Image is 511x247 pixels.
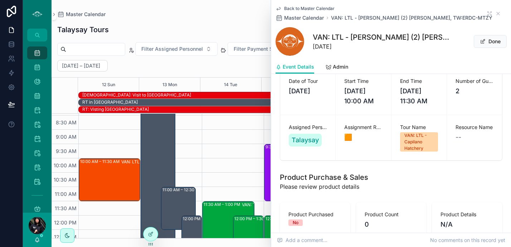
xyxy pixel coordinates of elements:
span: 9:30 AM [54,148,78,154]
div: 11:30 AM – 1:00 PM [204,202,242,207]
button: 13 Mon [162,78,177,92]
div: 11:00 AM – 12:30 PM [161,187,195,229]
a: Talaysay [289,134,322,147]
button: Done [474,35,507,48]
span: Event Details [283,63,314,70]
span: End Time [400,78,438,85]
span: Filter Assigned Personnel [141,45,203,53]
span: Number of Guests [456,78,493,85]
div: 9:30 AM – 11:30 AMVAN: ST & TO Blended (8) [PERSON_NAME], TW:FGWQ-BZVP [264,144,316,201]
span: Add a comment... [277,237,327,244]
span: [DATE] 10:00 AM [344,86,382,106]
span: Please review product details [280,182,368,191]
span: Admin [333,63,348,70]
span: 11:00 AM [53,191,78,197]
div: scrollable content [23,41,52,213]
span: Assigned Personnel [289,124,327,131]
a: Admin [326,60,348,75]
span: Master Calendar [284,14,324,21]
div: VAN: LTL - Capilano Hatchery [404,132,434,152]
h1: VAN: LTL - [PERSON_NAME] (2) [PERSON_NAME], TW:ERDC-MTZY [313,32,453,42]
a: Event Details [276,60,314,74]
img: App logo [31,9,43,20]
span: Filter Payment Status [234,45,285,53]
span: No comments on this record yet [430,237,505,244]
span: Tour Name [400,124,438,131]
div: RT: Visting [GEOGRAPHIC_DATA] [82,107,149,112]
div: No [293,219,298,226]
span: 12:00 PM [52,219,78,226]
a: Back to Master Calendar [276,6,335,11]
span: 9:00 AM [54,134,78,140]
div: VAN: TT - School Program (Private) (19) [PERSON_NAME], [GEOGRAPHIC_DATA]:UYYE-TTID [242,202,292,208]
button: Select Button [228,42,300,56]
span: Product Purchased [288,211,342,218]
div: 11:30 AM – 1:00 PMVAN: TT - School Program (Private) (19) [PERSON_NAME], [GEOGRAPHIC_DATA]:UYYE-TTID [203,202,254,244]
span: 10:30 AM [52,177,78,183]
span: 8:30 AM [54,119,78,125]
span: 11:30 AM [53,205,78,211]
h2: [DATE] – [DATE] [62,62,100,69]
span: 🟧 [344,132,382,142]
div: SHAE: Visit to Japan [82,92,191,98]
span: Assignment Review [344,124,382,131]
span: Master Calendar [66,11,106,18]
div: RT: Visting England [82,106,149,113]
div: 11:00 AM – 12:30 PM [162,187,203,193]
span: N/A [441,219,494,229]
div: 9:30 AM – 11:30 AM [266,144,305,150]
h1: Product Purchase & Sales [280,172,368,182]
div: VAN: LTL - [PERSON_NAME] (2) [PERSON_NAME], TW:ERDC-MTZY [121,159,181,165]
span: Resource Name [456,124,493,131]
span: Back to Master Calendar [284,6,335,11]
a: VAN: LTL - [PERSON_NAME] (2) [PERSON_NAME], TW:ERDC-MTZY [331,14,492,21]
div: 12:00 PM – 1:30 PM [234,216,273,222]
div: RT in [GEOGRAPHIC_DATA] [82,99,138,105]
span: 2 [456,86,493,96]
span: 10:00 AM [52,162,78,168]
span: Start Time [344,78,382,85]
button: 14 Tue [224,78,237,92]
button: Select Button [135,42,218,56]
div: 12:00 PM – 1:30 PM [266,216,304,222]
div: 12:00 PM – 1:30 PM [183,216,222,222]
span: Product Details [441,211,494,218]
div: 10:00 AM – 11:30 AM [80,159,121,164]
div: [DEMOGRAPHIC_DATA]: Visit to [GEOGRAPHIC_DATA] [82,92,191,98]
a: Master Calendar [276,14,324,21]
div: RT in UK [82,99,138,105]
a: Master Calendar [57,11,106,18]
span: Product Count [365,211,418,218]
span: Date of Tour [289,78,327,85]
span: [DATE] [313,42,453,51]
h1: Talaysay Tours [57,25,109,35]
span: [DATE] 11:30 AM [400,86,438,106]
span: 12:30 PM [52,234,78,240]
div: 10:00 AM – 11:30 AMVAN: LTL - [PERSON_NAME] (2) [PERSON_NAME], TW:ERDC-MTZY [79,159,140,201]
span: Talaysay [292,135,319,145]
span: [DATE] [289,86,327,96]
span: 0 [365,219,418,229]
span: -- [456,132,461,142]
button: 12 Sun [102,78,115,92]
